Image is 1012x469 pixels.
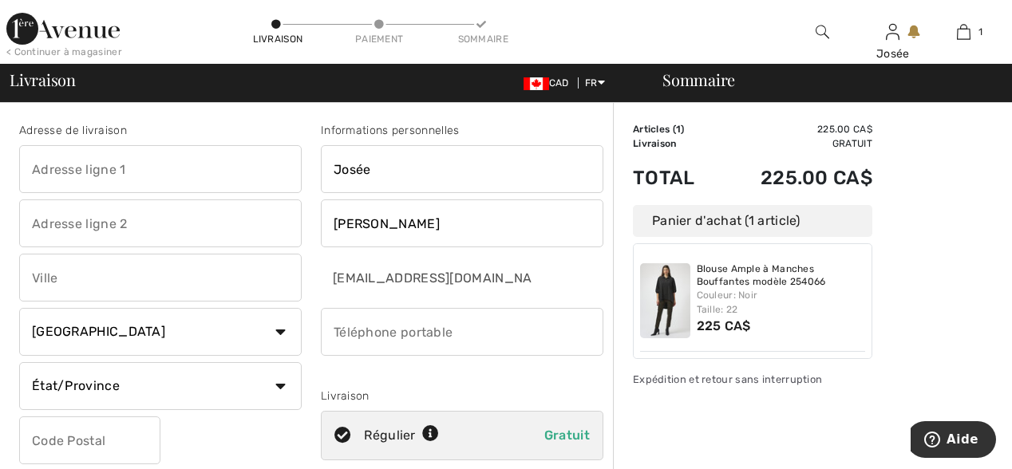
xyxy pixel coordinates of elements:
[321,122,603,139] div: Informations personnelles
[929,22,998,41] a: 1
[816,22,829,41] img: recherche
[524,77,549,90] img: Canadian Dollar
[544,428,590,443] span: Gratuit
[458,32,506,46] div: Sommaire
[640,263,690,338] img: Blouse Ample à Manches Bouffantes modèle 254066
[585,77,605,89] span: FR
[321,388,603,404] div: Livraison
[321,199,603,247] input: Nom de famille
[6,45,122,59] div: < Continuer à magasiner
[859,45,928,62] div: Josée
[957,22,970,41] img: Mon panier
[633,151,718,205] td: Total
[718,136,872,151] td: Gratuit
[911,421,996,461] iframe: Ouvre un widget dans lequel vous pouvez trouver plus d’informations
[19,145,302,193] input: Adresse ligne 1
[697,263,866,288] a: Blouse Ample à Manches Bouffantes modèle 254066
[6,13,120,45] img: 1ère Avenue
[633,136,718,151] td: Livraison
[718,122,872,136] td: 225.00 CA$
[321,254,533,301] input: Courriel
[886,22,899,41] img: Mes infos
[321,308,603,356] input: Téléphone portable
[697,318,751,333] span: 225 CA$
[633,372,872,387] div: Expédition et retour sans interruption
[718,151,872,205] td: 225.00 CA$
[19,199,302,247] input: Adresse ligne 2
[10,72,76,88] span: Livraison
[633,205,872,237] div: Panier d'achat (1 article)
[886,24,899,39] a: Se connecter
[697,288,866,317] div: Couleur: Noir Taille: 22
[355,32,403,46] div: Paiement
[978,25,982,39] span: 1
[19,122,302,139] div: Adresse de livraison
[19,416,160,464] input: Code Postal
[364,426,439,445] div: Régulier
[321,145,603,193] input: Prénom
[253,32,301,46] div: Livraison
[633,122,718,136] td: Articles ( )
[643,72,1002,88] div: Sommaire
[19,254,302,301] input: Ville
[524,77,575,89] span: CAD
[676,124,681,135] span: 1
